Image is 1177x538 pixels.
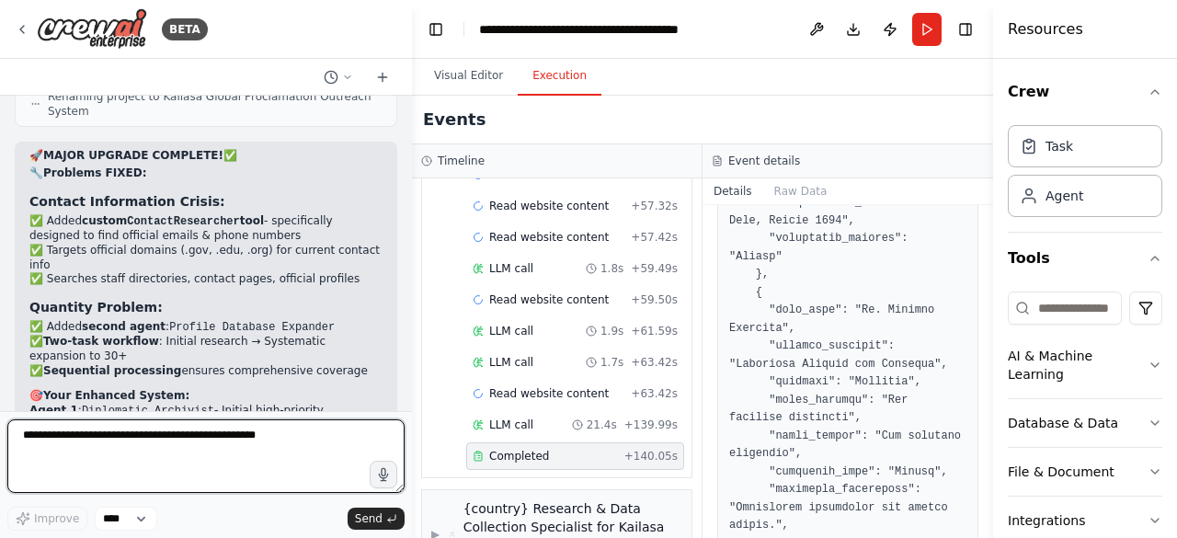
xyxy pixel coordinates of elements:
[43,364,181,377] strong: Sequential processing
[82,405,214,418] code: Diplomatic Archivist
[29,389,383,404] h2: 🎯
[29,214,383,244] li: ✅ Added - specifically designed to find official emails & phone numbers
[43,389,189,402] strong: Your Enhanced System:
[29,244,383,272] li: ✅ Targets official domains (.gov, .edu, .org) for current contact info
[489,261,533,276] span: LLM call
[600,324,623,338] span: 1.9s
[29,404,383,449] p: : - Initial high-priority research : - Systematic expansion to 30+ profiles
[624,418,678,432] span: + 139.99s
[489,324,533,338] span: LLM call
[370,461,397,488] button: Click to speak your automation idea
[43,335,159,348] strong: Two-task workflow
[29,300,163,315] strong: Quantity Problem:
[489,199,609,213] span: Read website content
[438,154,485,168] h3: Timeline
[162,18,208,40] div: BETA
[34,511,79,526] span: Improve
[82,320,166,333] strong: second agent
[518,57,601,96] button: Execution
[631,292,678,307] span: + 59.50s
[600,261,623,276] span: 1.8s
[82,214,264,227] strong: custom tool
[29,320,383,336] li: ✅ Added :
[29,194,225,209] strong: Contact Information Crisis:
[703,178,763,204] button: Details
[631,261,678,276] span: + 59.49s
[29,272,383,287] li: ✅ Searches staff directories, contact pages, official profiles
[489,449,549,464] span: Completed
[423,17,449,42] button: Hide left sidebar
[489,230,609,245] span: Read website content
[489,355,533,370] span: LLM call
[7,507,87,531] button: Improve
[1046,187,1083,205] div: Agent
[489,386,609,401] span: Read website content
[423,107,486,132] h2: Events
[631,386,678,401] span: + 63.42s
[631,199,678,213] span: + 57.32s
[48,89,382,119] span: Renaming project to Kailasa Global Proclamation Outreach System
[631,355,678,370] span: + 63.42s
[37,8,147,50] img: Logo
[631,324,678,338] span: + 61.59s
[1008,118,1162,232] div: Crew
[169,321,335,334] code: Profile Database Expander
[368,66,397,88] button: Start a new chat
[355,511,383,526] span: Send
[43,166,147,179] strong: Problems FIXED:
[953,17,978,42] button: Hide right sidebar
[600,355,623,370] span: 1.7s
[479,20,686,39] nav: breadcrumb
[624,449,678,464] span: + 140.05s
[1008,18,1083,40] h4: Resources
[316,66,360,88] button: Switch to previous chat
[1008,332,1162,398] button: AI & Machine Learning
[1008,233,1162,284] button: Tools
[29,335,383,363] li: ✅ : Initial research → Systematic expansion to 30+
[1008,66,1162,118] button: Crew
[631,230,678,245] span: + 57.42s
[127,215,239,228] code: ContactResearcher
[348,508,405,530] button: Send
[1008,448,1162,496] button: File & Document
[29,166,383,181] h2: 🔧
[489,292,609,307] span: Read website content
[1046,137,1073,155] div: Task
[29,149,383,164] p: 🚀 ✅
[29,404,78,417] strong: Agent 1
[728,154,800,168] h3: Event details
[587,418,617,432] span: 21.4s
[1008,399,1162,447] button: Database & Data
[29,364,383,379] li: ✅ ensures comprehensive coverage
[43,149,223,162] strong: MAJOR UPGRADE COMPLETE!
[489,418,533,432] span: LLM call
[419,57,518,96] button: Visual Editor
[763,178,839,204] button: Raw Data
